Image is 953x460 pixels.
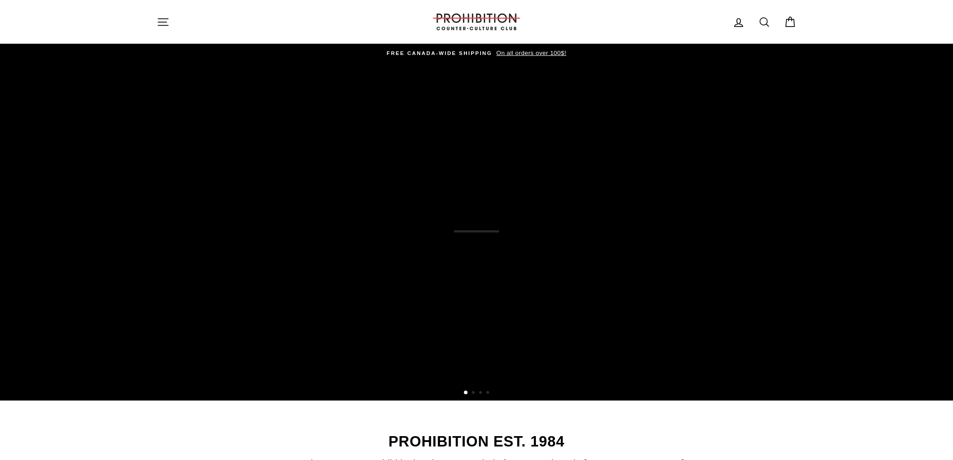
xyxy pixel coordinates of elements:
button: 4 [486,391,491,396]
button: 1 [464,391,468,395]
button: 2 [472,391,476,396]
img: PROHIBITION COUNTER-CULTURE CLUB [431,14,522,30]
span: FREE CANADA-WIDE SHIPPING [387,50,492,56]
a: FREE CANADA-WIDE SHIPPING On all orders over 100$! [159,48,794,58]
h2: PROHIBITION EST. 1984 [157,434,796,449]
button: 3 [479,391,484,396]
span: On all orders over 100$! [494,50,566,56]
